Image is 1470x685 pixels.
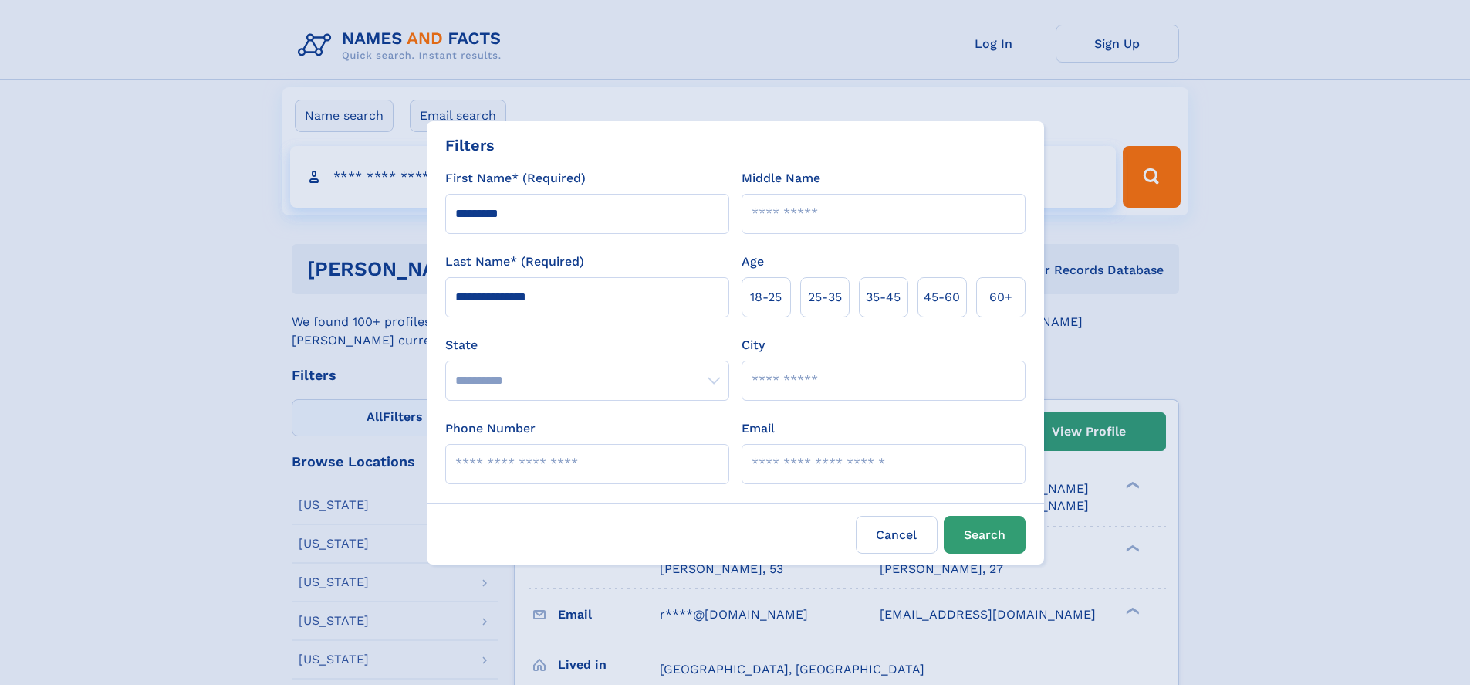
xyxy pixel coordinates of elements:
label: City [742,336,765,354]
div: Filters [445,134,495,157]
label: Middle Name [742,169,820,188]
span: 25‑35 [808,288,842,307]
label: Email [742,419,775,438]
span: 35‑45 [866,288,901,307]
span: 60+ [989,288,1012,307]
label: First Name* (Required) [445,169,586,188]
label: Cancel [856,516,938,554]
label: Last Name* (Required) [445,253,584,271]
button: Search [944,516,1026,554]
label: Phone Number [445,419,536,438]
span: 45‑60 [924,288,960,307]
label: Age [742,253,764,271]
label: State [445,336,729,354]
span: 18‑25 [750,288,782,307]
